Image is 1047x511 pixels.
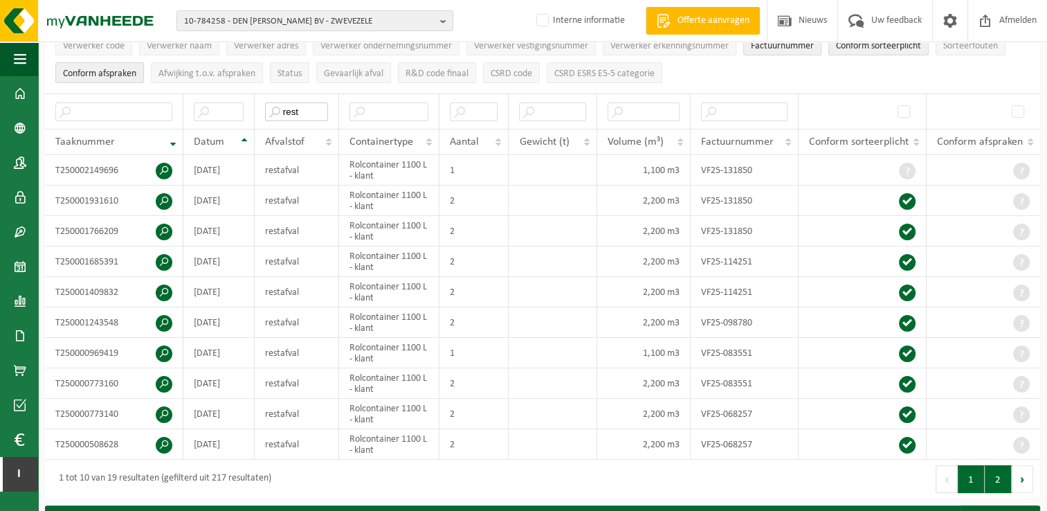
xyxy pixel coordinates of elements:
td: 2 [439,368,509,399]
td: 2 [439,429,509,460]
span: Factuurnummer [751,41,814,51]
td: 2,200 m3 [597,399,691,429]
td: Rolcontainer 1100 L - klant [339,277,439,307]
span: I [14,457,24,492]
td: T250000773140 [45,399,183,429]
span: Status [277,69,302,79]
td: VF25-083551 [691,338,799,368]
td: restafval [255,277,339,307]
span: Verwerker vestigingsnummer [474,41,588,51]
td: Rolcontainer 1100 L - klant [339,368,439,399]
td: 1 [439,338,509,368]
td: restafval [255,155,339,186]
span: Afwijking t.o.v. afspraken [158,69,255,79]
td: [DATE] [183,368,255,399]
td: T250000773160 [45,368,183,399]
button: CSRD ESRS E5-5 categorieCSRD ESRS E5-5 categorie: Activate to sort [547,62,662,83]
button: Afwijking t.o.v. afsprakenAfwijking t.o.v. afspraken: Activate to sort [151,62,263,83]
td: Rolcontainer 1100 L - klant [339,307,439,338]
td: 2 [439,277,509,307]
td: VF25-131850 [691,216,799,246]
td: T250001685391 [45,246,183,277]
td: T250001409832 [45,277,183,307]
td: 2,200 m3 [597,429,691,460]
td: T250001931610 [45,186,183,216]
td: Rolcontainer 1100 L - klant [339,155,439,186]
td: [DATE] [183,155,255,186]
td: restafval [255,368,339,399]
button: Verwerker codeVerwerker code: Activate to sort [55,35,132,55]
td: [DATE] [183,277,255,307]
span: Volume (m³) [608,136,664,147]
td: Rolcontainer 1100 L - klant [339,429,439,460]
span: Verwerker ondernemingsnummer [320,41,452,51]
td: VF25-131850 [691,155,799,186]
td: Rolcontainer 1100 L - klant [339,216,439,246]
span: Conform afspraken [63,69,136,79]
td: [DATE] [183,399,255,429]
button: CSRD codeCSRD code: Activate to sort [483,62,540,83]
td: 2,200 m3 [597,216,691,246]
td: [DATE] [183,338,255,368]
button: R&D code finaalR&amp;D code finaal: Activate to sort [398,62,476,83]
td: T250000508628 [45,429,183,460]
button: Verwerker vestigingsnummerVerwerker vestigingsnummer: Activate to sort [466,35,596,55]
span: Afvalstof [265,136,304,147]
td: 2,200 m3 [597,277,691,307]
span: CSRD ESRS E5-5 categorie [554,69,655,79]
span: Verwerker code [63,41,125,51]
td: VF25-068257 [691,429,799,460]
span: 10-784258 - DEN [PERSON_NAME] BV - ZWEVEZELE [184,11,435,32]
button: Verwerker naamVerwerker naam: Activate to sort [139,35,219,55]
td: 2,200 m3 [597,186,691,216]
button: Verwerker adresVerwerker adres: Activate to sort [226,35,306,55]
span: Containertype [349,136,413,147]
td: T250000969419 [45,338,183,368]
td: 2 [439,307,509,338]
td: VF25-098780 [691,307,799,338]
td: restafval [255,399,339,429]
span: Datum [194,136,224,147]
td: Rolcontainer 1100 L - klant [339,246,439,277]
td: restafval [255,216,339,246]
span: Factuurnummer [701,136,774,147]
button: Verwerker erkenningsnummerVerwerker erkenningsnummer: Activate to sort [603,35,736,55]
td: 2 [439,216,509,246]
td: [DATE] [183,216,255,246]
button: 2 [985,465,1012,493]
span: Verwerker erkenningsnummer [610,41,729,51]
td: [DATE] [183,246,255,277]
button: 1 [958,465,985,493]
td: restafval [255,429,339,460]
button: Next [1012,465,1033,493]
span: Verwerker adres [234,41,298,51]
td: 1,100 m3 [597,338,691,368]
span: Conform sorteerplicht [836,41,921,51]
td: 2,200 m3 [597,368,691,399]
span: Gevaarlijk afval [324,69,383,79]
td: VF25-131850 [691,186,799,216]
td: T250001243548 [45,307,183,338]
td: Rolcontainer 1100 L - klant [339,338,439,368]
td: 1,100 m3 [597,155,691,186]
td: VF25-083551 [691,368,799,399]
td: VF25-114251 [691,246,799,277]
button: 10-784258 - DEN [PERSON_NAME] BV - ZWEVEZELE [176,10,453,31]
td: 2 [439,246,509,277]
span: Offerte aanvragen [674,14,753,28]
span: CSRD code [491,69,532,79]
button: SorteerfoutenSorteerfouten: Activate to sort [936,35,1005,55]
td: 1 [439,155,509,186]
label: Interne informatie [534,10,625,31]
button: Conform afspraken : Activate to sort [55,62,144,83]
span: Conform afspraken [937,136,1023,147]
td: [DATE] [183,186,255,216]
a: Offerte aanvragen [646,7,760,35]
td: VF25-068257 [691,399,799,429]
span: Gewicht (t) [519,136,569,147]
td: VF25-114251 [691,277,799,307]
button: Conform sorteerplicht : Activate to sort [828,35,929,55]
button: Previous [936,465,958,493]
td: 2 [439,399,509,429]
span: R&D code finaal [406,69,468,79]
